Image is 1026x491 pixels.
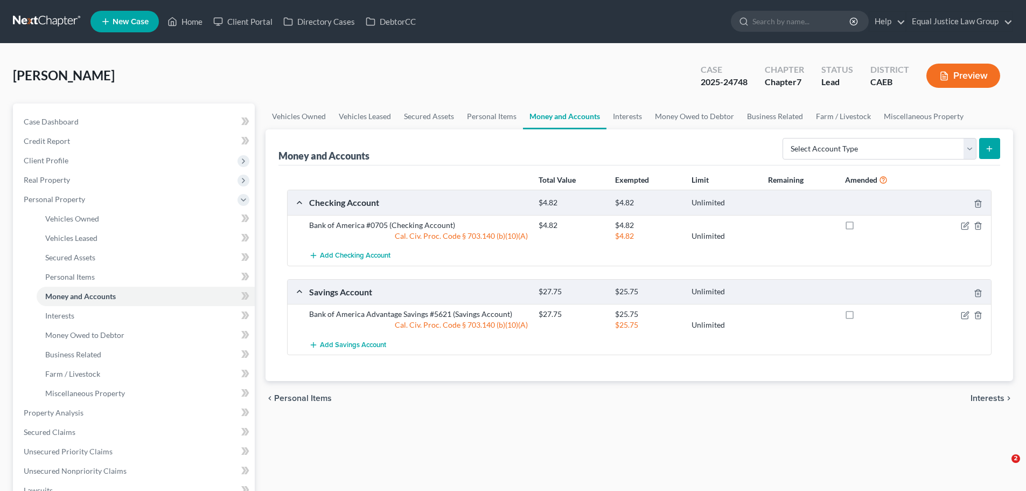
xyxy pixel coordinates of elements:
[45,272,95,281] span: Personal Items
[797,77,801,87] span: 7
[278,149,369,162] div: Money and Accounts
[15,132,255,151] a: Credit Report
[45,350,101,359] span: Business Related
[37,364,255,384] a: Farm / Livestock
[870,64,909,76] div: District
[309,246,390,266] button: Add Checking Account
[610,309,686,320] div: $25.75
[741,103,809,129] a: Business Related
[877,103,970,129] a: Miscellaneous Property
[304,197,533,208] div: Checking Account
[533,198,610,208] div: $4.82
[971,394,1004,403] span: Interests
[304,220,533,231] div: Bank of America #0705 (Checking Account)
[610,320,686,330] div: $25.75
[45,330,124,340] span: Money Owed to Debtor
[266,103,332,129] a: Vehicles Owned
[37,384,255,403] a: Miscellaneous Property
[24,175,70,184] span: Real Property
[278,12,360,31] a: Directory Cases
[37,306,255,326] a: Interests
[24,447,113,456] span: Unsecured Priority Claims
[45,233,97,243] span: Vehicles Leased
[320,341,386,349] span: Add Savings Account
[24,408,83,417] span: Property Analysis
[37,326,255,345] a: Money Owed to Debtor
[266,394,274,403] i: chevron_left
[971,394,1013,403] button: Interests chevron_right
[989,454,1015,480] iframe: Intercom live chat
[45,389,125,398] span: Miscellaneous Property
[533,309,610,320] div: $27.75
[692,175,709,184] strong: Limit
[610,220,686,231] div: $4.82
[869,12,905,31] a: Help
[304,286,533,298] div: Savings Account
[821,64,853,76] div: Status
[304,309,533,320] div: Bank of America Advantage Savings #5621 (Savings Account)
[701,64,748,76] div: Case
[926,64,1000,88] button: Preview
[1004,394,1013,403] i: chevron_right
[24,136,70,146] span: Credit Report
[266,394,332,403] button: chevron_left Personal Items
[610,198,686,208] div: $4.82
[13,67,115,83] span: [PERSON_NAME]
[768,175,804,184] strong: Remaining
[765,64,804,76] div: Chapter
[113,18,149,26] span: New Case
[821,76,853,88] div: Lead
[533,287,610,297] div: $27.75
[460,103,523,129] a: Personal Items
[45,369,100,378] span: Farm / Livestock
[15,442,255,461] a: Unsecured Priority Claims
[15,423,255,442] a: Secured Claims
[686,287,763,297] div: Unlimited
[45,311,74,320] span: Interests
[332,103,397,129] a: Vehicles Leased
[360,12,421,31] a: DebtorCC
[1011,454,1020,463] span: 2
[37,229,255,248] a: Vehicles Leased
[24,466,127,475] span: Unsecured Nonpriority Claims
[397,103,460,129] a: Secured Assets
[304,320,533,330] div: Cal. Civ. Proc. Code § 703.140 (b)(10)(A)
[37,209,255,229] a: Vehicles Owned
[37,287,255,306] a: Money and Accounts
[533,220,610,231] div: $4.82
[610,231,686,241] div: $4.82
[45,214,99,223] span: Vehicles Owned
[24,195,85,204] span: Personal Property
[24,117,79,126] span: Case Dashboard
[208,12,278,31] a: Client Portal
[37,248,255,267] a: Secured Assets
[37,267,255,287] a: Personal Items
[15,461,255,481] a: Unsecured Nonpriority Claims
[304,231,533,241] div: Cal. Civ. Proc. Code § 703.140 (b)(10)(A)
[615,175,649,184] strong: Exempted
[15,403,255,423] a: Property Analysis
[686,320,763,330] div: Unlimited
[765,76,804,88] div: Chapter
[320,252,390,260] span: Add Checking Account
[686,231,763,241] div: Unlimited
[809,103,877,129] a: Farm / Livestock
[24,156,68,165] span: Client Profile
[610,287,686,297] div: $25.75
[523,103,606,129] a: Money and Accounts
[162,12,208,31] a: Home
[845,175,877,184] strong: Amended
[686,198,763,208] div: Unlimited
[752,11,851,31] input: Search by name...
[15,112,255,132] a: Case Dashboard
[274,394,332,403] span: Personal Items
[701,76,748,88] div: 2025-24748
[906,12,1013,31] a: Equal Justice Law Group
[45,292,116,301] span: Money and Accounts
[648,103,741,129] a: Money Owed to Debtor
[606,103,648,129] a: Interests
[45,253,95,262] span: Secured Assets
[37,345,255,364] a: Business Related
[539,175,576,184] strong: Total Value
[24,427,75,437] span: Secured Claims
